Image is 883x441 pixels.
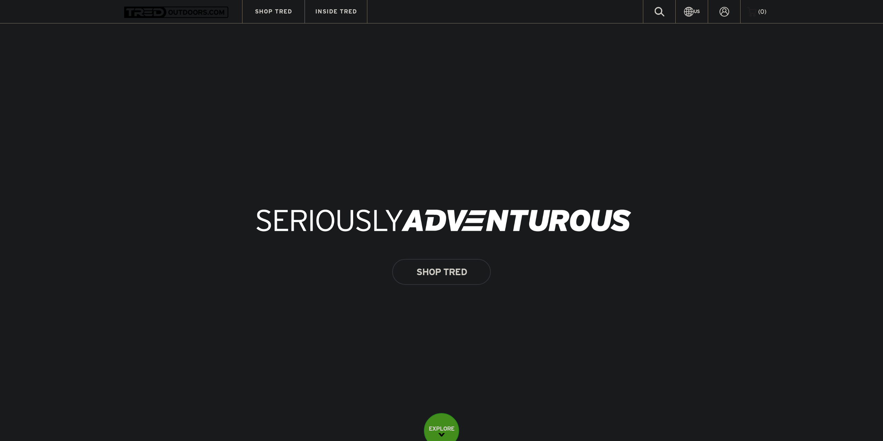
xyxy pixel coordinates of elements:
[252,210,631,231] img: banner-title
[124,7,228,18] img: TRED Outdoors America
[255,9,292,14] span: SHOP TRED
[438,433,445,437] img: down-image
[747,7,756,16] img: cart-icon
[315,9,357,14] span: INSIDE TRED
[758,9,766,15] span: ( )
[760,8,764,15] span: 0
[392,259,491,285] a: Shop Tred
